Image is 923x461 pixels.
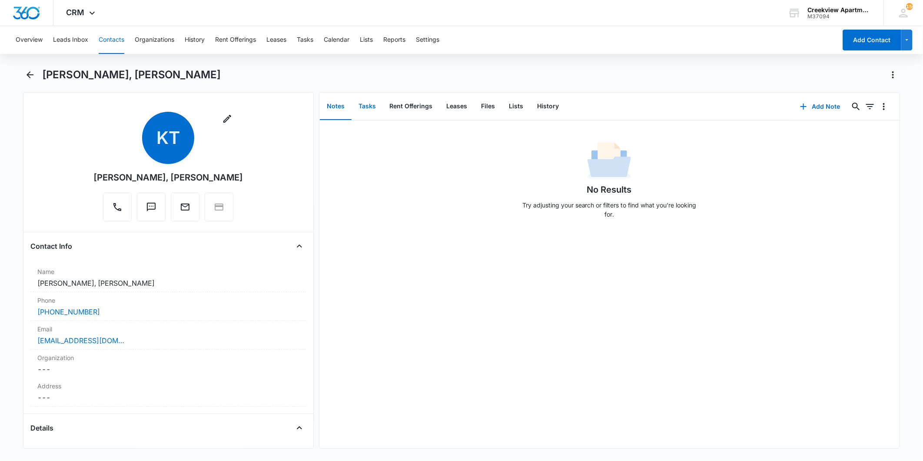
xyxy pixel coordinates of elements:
[383,93,440,120] button: Rent Offerings
[297,26,313,54] button: Tasks
[906,3,913,10] div: notifications count
[587,183,632,196] h1: No Results
[137,206,166,214] a: Text
[142,112,194,164] span: KT
[360,26,373,54] button: Lists
[53,26,88,54] button: Leads Inbox
[23,68,37,82] button: Back
[135,26,174,54] button: Organizations
[30,241,72,251] h4: Contact Info
[849,100,863,114] button: Search...
[266,26,286,54] button: Leases
[440,93,475,120] button: Leases
[37,353,299,362] label: Organization
[807,7,871,13] div: account name
[843,30,901,50] button: Add Contact
[324,26,349,54] button: Calendar
[37,324,299,334] label: Email
[502,93,531,120] button: Lists
[37,307,100,317] a: [PHONE_NUMBER]
[103,193,132,221] button: Call
[30,264,306,292] div: Name[PERSON_NAME], [PERSON_NAME]
[37,335,124,346] a: [EMAIL_ADDRESS][DOMAIN_NAME]
[137,193,166,221] button: Text
[416,26,439,54] button: Settings
[906,3,913,10] span: 156
[30,423,53,433] h4: Details
[37,296,299,305] label: Phone
[215,26,256,54] button: Rent Offerings
[531,93,566,120] button: History
[37,267,299,276] label: Name
[37,364,299,374] dd: ---
[886,68,900,82] button: Actions
[320,93,352,120] button: Notes
[30,378,306,407] div: Address---
[383,26,405,54] button: Reports
[99,26,124,54] button: Contacts
[93,171,243,184] div: [PERSON_NAME], [PERSON_NAME]
[292,239,306,253] button: Close
[518,200,701,219] p: Try adjusting your search or filters to find what you’re looking for.
[863,100,877,114] button: Filters
[30,292,306,321] div: Phone[PHONE_NUMBER]
[16,26,43,54] button: Overview
[37,392,299,403] dd: ---
[352,93,383,120] button: Tasks
[37,278,299,288] dd: [PERSON_NAME], [PERSON_NAME]
[588,140,631,183] img: No Data
[171,193,199,221] button: Email
[42,68,221,81] h1: [PERSON_NAME], [PERSON_NAME]
[791,96,849,117] button: Add Note
[171,206,199,214] a: Email
[37,381,299,391] label: Address
[30,321,306,350] div: Email[EMAIL_ADDRESS][DOMAIN_NAME]
[877,100,891,114] button: Overflow Menu
[103,206,132,214] a: Call
[185,26,205,54] button: History
[475,93,502,120] button: Files
[30,350,306,378] div: Organization---
[66,8,85,17] span: CRM
[292,421,306,435] button: Close
[807,13,871,20] div: account id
